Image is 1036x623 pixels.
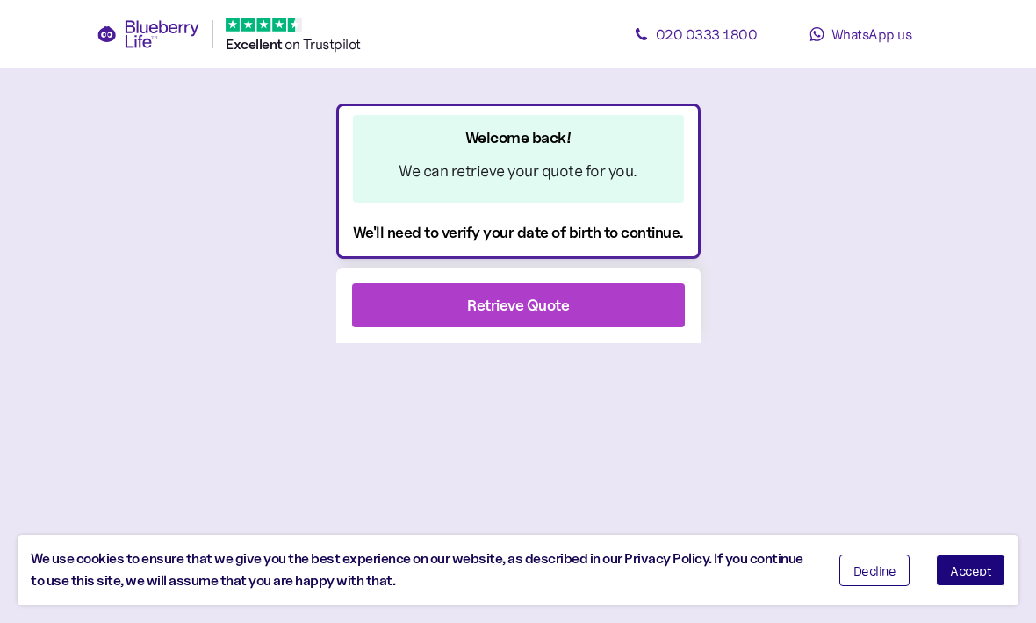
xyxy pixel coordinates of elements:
div: We'll need to verify your date of birth to continue. [353,220,684,244]
a: WhatsApp us [781,17,939,52]
span: Decline [853,564,896,576]
button: Retrieve Quote [352,283,685,327]
a: 020 0333 1800 [616,17,774,52]
span: WhatsApp us [831,25,912,43]
button: Decline cookies [839,555,910,586]
div: We use cookies to ensure that we give you the best experience on our website, as described in our... [31,548,813,592]
div: We can retrieve your quote for you. [385,159,652,183]
button: Accept cookies [936,555,1005,586]
span: on Trustpilot [284,35,361,53]
span: Excellent ️ [226,36,284,53]
span: 020 0333 1800 [656,25,758,43]
span: Accept [950,564,991,576]
div: Welcome back! [385,125,652,150]
div: Retrieve Quote [467,293,569,317]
